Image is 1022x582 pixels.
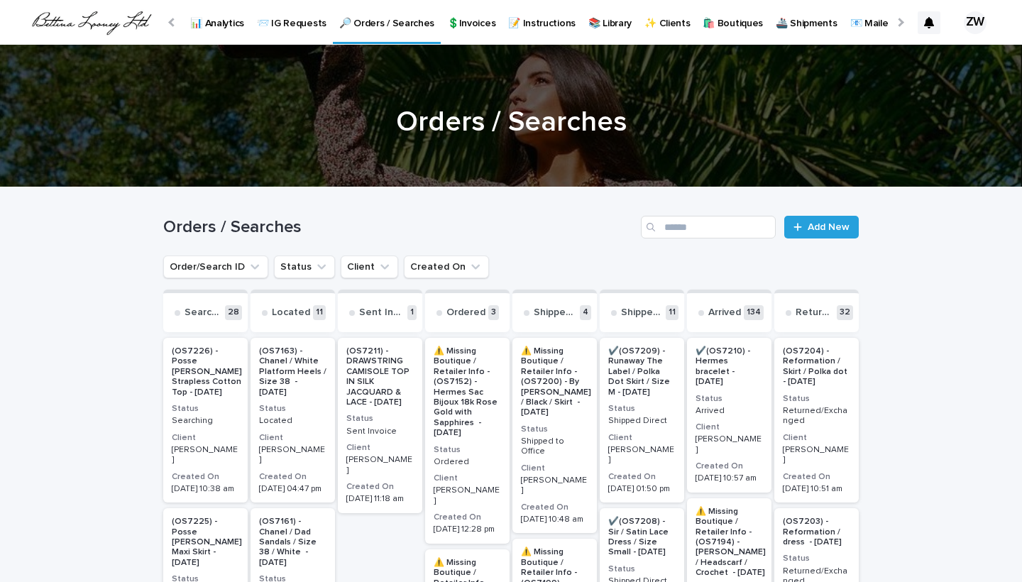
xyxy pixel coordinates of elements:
p: [PERSON_NAME] [783,445,850,466]
p: [DATE] 12:28 pm [434,525,501,534]
p: [PERSON_NAME] [172,445,239,466]
p: (OS7226) - Posse [PERSON_NAME] Strapless Cotton Top - [DATE] [172,346,242,397]
h3: Client [783,432,850,444]
h3: Client [608,432,676,444]
p: [DATE] 10:51 am [783,484,850,494]
p: (OS7225) - Posse [PERSON_NAME] Maxi Skirt - [DATE] [172,517,242,568]
a: (OS7204) - Reformation / Skirt / Polka dot - [DATE]StatusReturned/ExchangedClient[PERSON_NAME]Cre... [774,338,859,503]
p: [DATE] 11:18 am [346,494,414,504]
h3: Client [259,432,326,444]
h3: Created On [259,471,326,483]
h3: Status [521,424,588,435]
p: (OS7163) - Chanel / White Platform Heels / Size 38 - [DATE] [259,346,326,397]
p: Sent Invoice [359,307,405,319]
img: QrlGXtfQB20I3e430a3E [28,9,154,37]
a: (OS7226) - Posse [PERSON_NAME] Strapless Cotton Top - [DATE]StatusSearchingClient[PERSON_NAME]Cre... [163,338,248,503]
p: Located [259,416,326,426]
p: ⚠️ Missing Boutique / Retailer Info - (OS7200) - By [PERSON_NAME] / Black / Skirt - [DATE] [521,346,591,418]
a: Add New [784,216,859,238]
p: Shipped to Office [534,307,577,319]
p: [PERSON_NAME] [434,485,501,506]
p: (OS7161) - Chanel / Dad Sandals / Size 38 / White - [DATE] [259,517,326,568]
p: [PERSON_NAME] [259,445,326,466]
p: ✔️(OS7210) - Hermes bracelet - [DATE] [696,346,763,388]
input: Search [641,216,776,238]
p: Located [272,307,310,319]
a: (OS7163) - Chanel / White Platform Heels / Size 38 - [DATE]StatusLocatedClient[PERSON_NAME]Create... [251,338,335,503]
h3: Status [783,553,850,564]
p: (OS7203) - Reformation / dress - [DATE] [783,517,850,547]
p: 134 [744,305,764,320]
p: [PERSON_NAME] [521,476,588,496]
p: (OS7204) - Reformation / Skirt / Polka dot - [DATE] [783,346,850,388]
p: Arrived [708,307,741,319]
h3: Created On [521,502,588,513]
p: 32 [837,305,853,320]
h1: Orders / Searches [163,217,635,238]
button: Status [274,256,335,278]
h3: Created On [783,471,850,483]
p: Searching [172,416,239,426]
p: Arrived [696,406,763,416]
p: (OS7211) - DRAWSTRING CAMISOLE TOP IN SILK JACQUARD & LACE - [DATE] [346,346,414,407]
div: ZW [964,11,987,34]
p: [PERSON_NAME] [696,434,763,455]
p: [DATE] 10:38 am [172,484,239,494]
h3: Status [172,403,239,414]
span: Add New [808,222,850,232]
p: Returned/Exchanged [796,307,834,319]
p: 4 [580,305,591,320]
p: [DATE] 04:47 pm [259,484,326,494]
h3: Status [259,403,326,414]
h1: Orders / Searches [163,105,859,139]
h3: Client [172,432,239,444]
p: Returned/Exchanged [783,406,850,427]
p: [PERSON_NAME] [346,455,414,476]
p: Shipped to Office [521,436,588,457]
button: Order/Search ID [163,256,268,278]
h3: Status [608,564,676,575]
p: [DATE] 10:57 am [696,473,763,483]
p: ✔️(OS7208) - Sir / Satin Lace Dress / Size Small - [DATE] [608,517,676,558]
h3: Status [608,403,676,414]
h3: Client [696,422,763,433]
h3: Client [521,463,588,474]
h3: Created On [608,471,676,483]
p: ⚠️ Missing Boutique / Retailer Info - (OS7194) - [PERSON_NAME] / Headscarf / Crochet - [DATE] [696,507,766,578]
p: Shipped Direct [608,416,676,426]
h3: Created On [434,512,501,523]
h3: Status [434,444,501,456]
h3: Created On [346,481,414,493]
a: ✔️(OS7209) - Runaway The Label / Polka Dot Skirt / Size M - [DATE]StatusShipped DirectClient[PERS... [600,338,684,503]
a: ✔️(OS7210) - Hermes bracelet - [DATE]StatusArrivedClient[PERSON_NAME]Created On[DATE] 10:57 am [687,338,771,493]
p: 3 [488,305,499,320]
p: 11 [313,305,326,320]
p: 28 [225,305,242,320]
p: Ordered [434,457,501,467]
p: Sent Invoice [346,427,414,436]
p: ⚠️ Missing Boutique / Retailer Info - (OS7152) - Hermes Sac Bijoux 18k Rose Gold with Sapphires -... [434,346,501,439]
a: (OS7211) - DRAWSTRING CAMISOLE TOP IN SILK JACQUARD & LACE - [DATE]StatusSent InvoiceClient[PERSO... [338,338,422,513]
a: ⚠️ Missing Boutique / Retailer Info - (OS7200) - By [PERSON_NAME] / Black / Skirt - [DATE]StatusS... [512,338,597,533]
h3: Client [434,473,501,484]
a: ⚠️ Missing Boutique / Retailer Info - (OS7152) - Hermes Sac Bijoux 18k Rose Gold with Sapphires -... [425,338,510,544]
p: [DATE] 10:48 am [521,515,588,525]
p: [DATE] 01:50 pm [608,484,676,494]
p: 1 [407,305,417,320]
h3: Status [346,413,414,424]
p: [PERSON_NAME] [608,445,676,466]
h3: Created On [696,461,763,472]
h3: Status [696,393,763,405]
button: Client [341,256,398,278]
h3: Client [346,442,414,454]
h3: Created On [172,471,239,483]
p: Ordered [446,307,485,319]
